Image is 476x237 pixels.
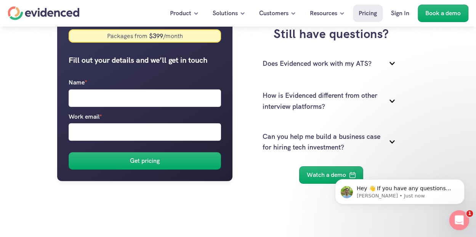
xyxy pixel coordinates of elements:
[449,210,470,231] iframe: Intercom live chat
[385,5,415,22] a: Sign In
[69,54,221,66] h5: Fill out your details and we’ll get in touch
[263,131,381,153] p: Can you help me build a business case for hiring tech investment?
[170,8,191,18] p: Product
[147,32,163,40] strong: $ 399
[353,5,383,22] a: Pricing
[252,25,411,43] h3: Still have questions?
[391,8,409,18] p: Sign In
[107,32,183,40] div: Packages from /month
[299,166,363,184] a: Watch a demo
[425,8,461,18] p: Book a demo
[310,8,337,18] p: Resources
[130,156,160,166] h6: Get pricing
[69,123,221,141] input: Work email*
[324,163,476,216] iframe: Intercom notifications message
[69,89,221,107] input: Name*
[418,5,468,22] a: Book a demo
[69,112,102,122] p: Work email
[213,8,238,18] p: Solutions
[307,170,346,180] p: Watch a demo
[263,90,381,112] p: How is Evidenced different from other interview platforms?
[263,58,381,69] p: Does Evidenced work with my ATS?
[466,210,473,217] span: 1
[259,8,288,18] p: Customers
[8,6,79,20] a: Home
[69,152,221,170] button: Get pricing
[69,78,87,87] p: Name
[359,8,377,18] p: Pricing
